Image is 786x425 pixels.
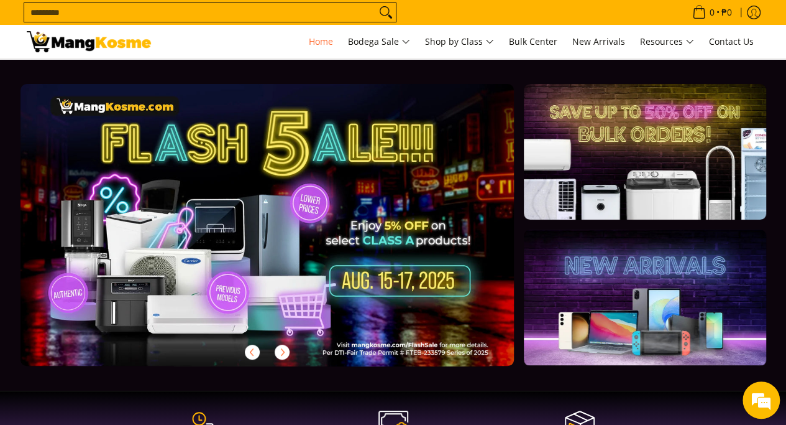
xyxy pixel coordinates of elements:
[703,25,760,58] a: Contact Us
[572,35,625,47] span: New Arrivals
[566,25,631,58] a: New Arrivals
[509,35,557,47] span: Bulk Center
[309,35,333,47] span: Home
[640,34,694,50] span: Resources
[634,25,700,58] a: Resources
[239,339,266,366] button: Previous
[425,34,494,50] span: Shop by Class
[27,31,151,52] img: Mang Kosme: Your Home Appliances Warehouse Sale Partner!
[720,8,734,17] span: ₱0
[376,3,396,22] button: Search
[268,339,296,366] button: Next
[709,35,754,47] span: Contact Us
[21,84,554,386] a: More
[348,34,410,50] span: Bodega Sale
[303,25,339,58] a: Home
[688,6,736,19] span: •
[503,25,564,58] a: Bulk Center
[342,25,416,58] a: Bodega Sale
[163,25,760,58] nav: Main Menu
[419,25,500,58] a: Shop by Class
[708,8,716,17] span: 0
